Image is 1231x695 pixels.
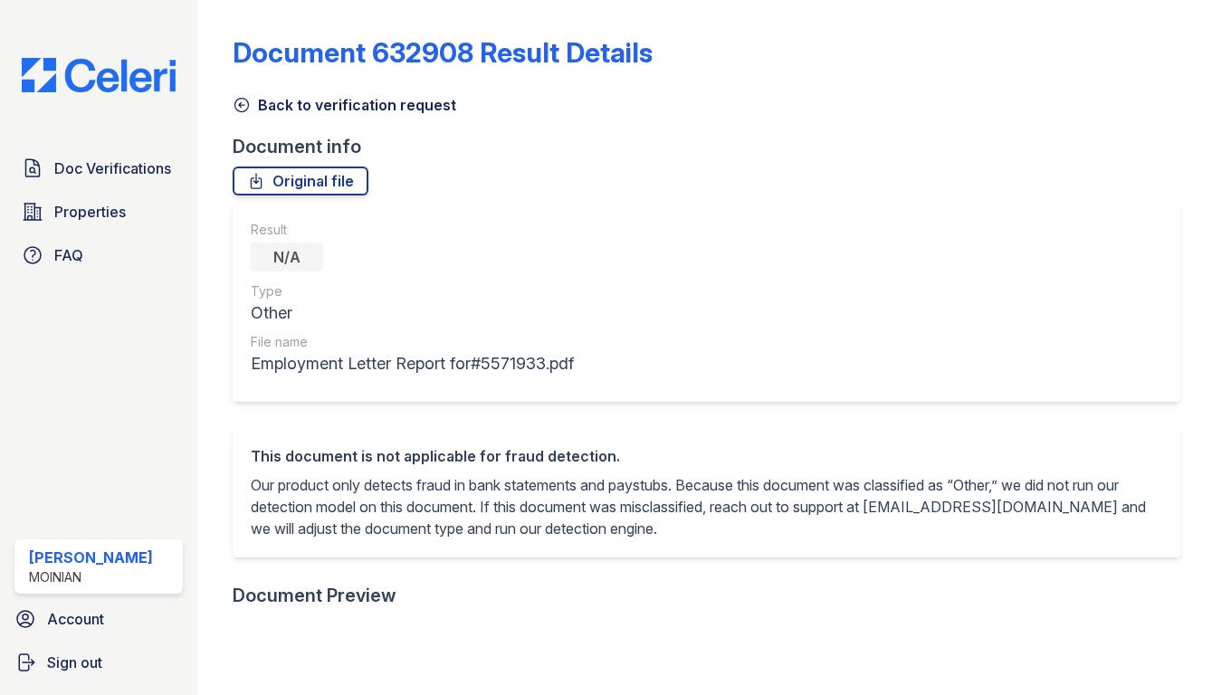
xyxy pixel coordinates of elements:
a: Doc Verifications [14,150,183,186]
a: Account [7,601,190,637]
span: Sign out [47,652,102,673]
a: Properties [14,194,183,230]
span: Account [47,608,104,630]
span: Properties [54,201,126,223]
img: CE_Logo_Blue-a8612792a0a2168367f1c8372b55b34899dd931a85d93a1a3d3e32e68fde9ad4.png [7,58,190,92]
div: Document Preview [233,583,396,608]
a: FAQ [14,237,183,273]
div: Other [251,300,574,326]
a: Back to verification request [233,94,456,116]
div: Document info [233,134,1195,159]
div: Moinian [29,568,153,586]
a: Document 632908 Result Details [233,36,653,69]
div: File name [251,333,574,351]
a: Original file [233,167,368,195]
div: This document is not applicable for fraud detection. [251,445,1162,467]
a: Sign out [7,644,190,681]
div: Employment Letter Report for#5571933.pdf [251,351,574,376]
div: Result [251,221,574,239]
div: Type [251,282,574,300]
span: FAQ [54,244,83,266]
div: N/A [251,243,323,271]
p: Our product only detects fraud in bank statements and paystubs. Because this document was classif... [251,474,1162,539]
div: [PERSON_NAME] [29,547,153,568]
span: Doc Verifications [54,157,171,179]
